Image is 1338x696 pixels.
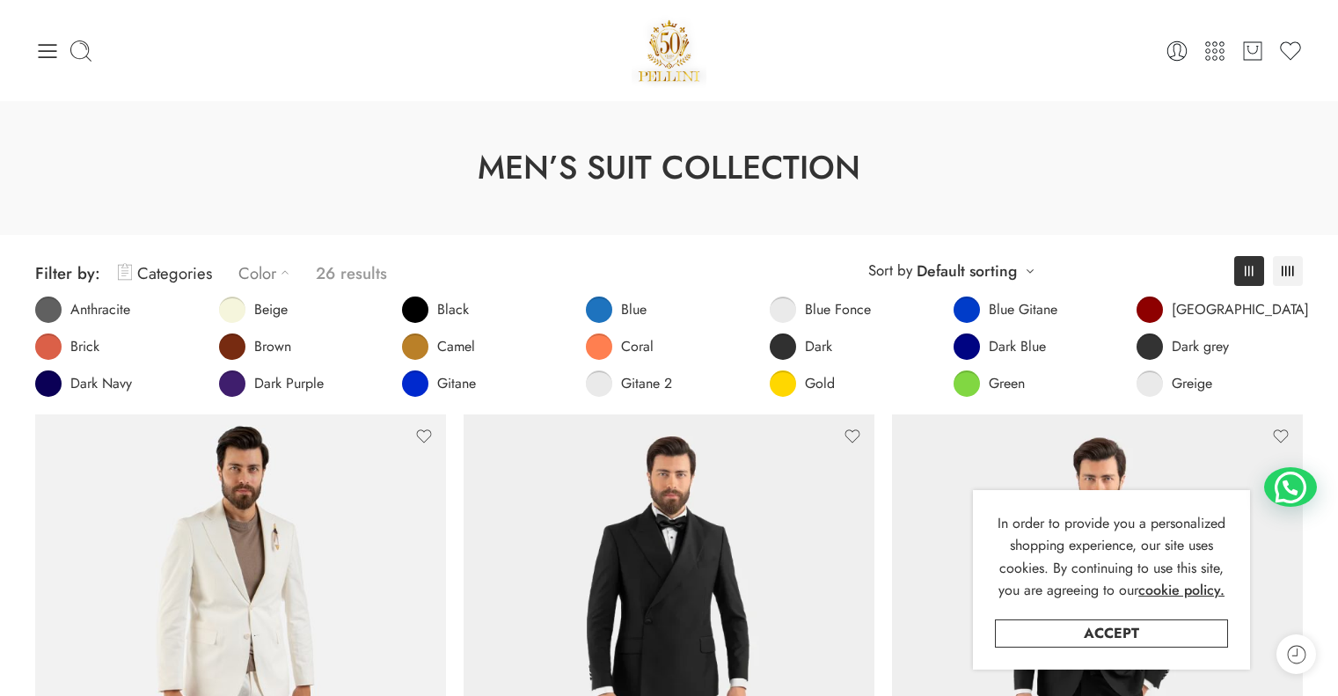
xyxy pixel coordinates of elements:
a: Dark [770,333,832,360]
a: [GEOGRAPHIC_DATA] [1137,297,1309,323]
a: Default sorting [917,259,1017,283]
a: Dark Navy [35,370,132,397]
span: Blue Gitane [989,301,1057,319]
a: Brown [219,333,291,360]
span: Dark Blue [989,338,1046,355]
span: [GEOGRAPHIC_DATA] [1172,301,1309,319]
a: Blue [586,297,647,323]
a: Dark grey [1137,333,1229,360]
span: Blue Fonce [805,301,871,319]
a: Brick [35,333,99,360]
a: Anthracite [35,297,130,323]
a: Dark Purple [219,370,324,397]
a: Pellini - [632,13,707,88]
a: Gold [770,370,835,397]
span: Brick [70,338,99,355]
a: cookie policy. [1138,579,1225,602]
p: 26 results [316,253,387,294]
h1: Men’s Suit Collection [44,145,1294,191]
a: Categories [118,253,212,294]
img: Pellini [632,13,707,88]
span: In order to provide you a personalized shopping experience, our site uses cookies. By continuing ... [998,513,1225,601]
span: Brown [254,338,291,355]
a: Cart [1240,39,1265,63]
span: Gitane [437,375,476,392]
span: Anthracite [70,301,130,319]
a: Greige [1137,370,1212,397]
a: Camel [402,333,475,360]
span: Black [437,301,469,319]
a: Color [238,253,298,294]
span: Dark Purple [254,375,324,392]
span: Blue [621,301,647,319]
a: Black [402,297,469,323]
span: Gold [805,375,835,392]
a: Beige [219,297,288,323]
span: Sort by [868,256,912,285]
a: Green [954,370,1025,397]
span: Dark [805,338,832,355]
a: Wishlist [1278,39,1303,63]
a: Login / Register [1165,39,1189,63]
span: Greige [1172,375,1212,392]
a: Dark Blue [954,333,1046,360]
span: Dark Navy [70,375,132,392]
a: Gitane [402,370,476,397]
span: Coral [621,338,654,355]
a: Coral [586,333,654,360]
span: Dark grey [1172,338,1229,355]
a: Gitane 2 [586,370,672,397]
span: Camel [437,338,475,355]
span: Gitane 2 [621,375,672,392]
a: Blue Gitane [954,297,1057,323]
span: Beige [254,301,288,319]
span: Green [989,375,1025,392]
span: Filter by: [35,261,100,285]
a: Blue Fonce [770,297,871,323]
a: Accept [995,619,1228,648]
